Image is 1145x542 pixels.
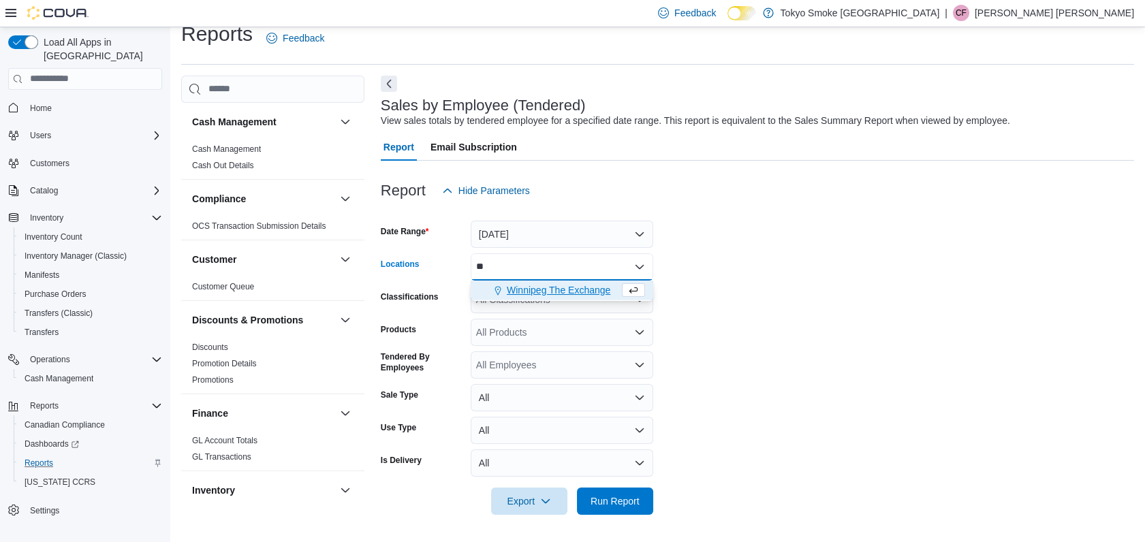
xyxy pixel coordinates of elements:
[192,406,228,420] h3: Finance
[430,133,517,161] span: Email Subscription
[19,474,101,490] a: [US_STATE] CCRS
[19,370,99,387] a: Cash Management
[25,458,53,468] span: Reports
[30,185,58,196] span: Catalog
[25,373,93,384] span: Cash Management
[383,133,414,161] span: Report
[30,400,59,411] span: Reports
[3,396,168,415] button: Reports
[25,351,76,368] button: Operations
[3,500,168,520] button: Settings
[19,229,88,245] a: Inventory Count
[499,488,559,515] span: Export
[14,227,168,246] button: Inventory Count
[337,114,354,130] button: Cash Management
[25,232,82,242] span: Inventory Count
[30,130,51,141] span: Users
[337,482,354,498] button: Inventory
[192,436,257,445] a: GL Account Totals
[25,351,162,368] span: Operations
[19,417,110,433] a: Canadian Compliance
[192,221,326,232] span: OCS Transaction Submission Details
[381,76,397,92] button: Next
[25,327,59,338] span: Transfers
[781,5,940,21] p: Tokyo Smoke [GEOGRAPHIC_DATA]
[25,155,162,172] span: Customers
[19,455,162,471] span: Reports
[381,389,418,400] label: Sale Type
[956,5,967,21] span: CF
[25,308,93,319] span: Transfers (Classic)
[381,259,420,270] label: Locations
[381,226,429,237] label: Date Range
[14,323,168,342] button: Transfers
[381,351,465,373] label: Tendered By Employees
[727,6,756,20] input: Dark Mode
[30,103,52,114] span: Home
[14,473,168,492] button: [US_STATE] CCRS
[381,97,586,114] h3: Sales by Employee (Tendered)
[27,6,89,20] img: Cova
[577,488,653,515] button: Run Report
[192,253,236,266] h3: Customer
[19,286,162,302] span: Purchase Orders
[19,286,92,302] a: Purchase Orders
[192,451,251,462] span: GL Transactions
[192,342,228,352] a: Discounts
[192,483,334,497] button: Inventory
[192,115,277,129] h3: Cash Management
[192,160,254,171] span: Cash Out Details
[975,5,1134,21] p: [PERSON_NAME] [PERSON_NAME]
[381,182,426,199] h3: Report
[19,305,162,321] span: Transfers (Classic)
[192,375,234,385] a: Promotions
[945,5,947,21] p: |
[471,384,653,411] button: All
[471,281,653,300] div: Choose from the following options
[25,251,127,261] span: Inventory Manager (Classic)
[471,449,653,477] button: All
[337,312,354,328] button: Discounts & Promotions
[19,248,132,264] a: Inventory Manager (Classic)
[192,192,246,206] h3: Compliance
[634,327,645,338] button: Open list of options
[14,285,168,304] button: Purchase Orders
[30,212,63,223] span: Inventory
[181,339,364,394] div: Discounts & Promotions
[192,406,334,420] button: Finance
[25,501,162,518] span: Settings
[25,477,95,488] span: [US_STATE] CCRS
[192,281,254,292] span: Customer Queue
[25,289,87,300] span: Purchase Orders
[192,192,334,206] button: Compliance
[192,221,326,231] a: OCS Transaction Submission Details
[471,281,653,300] button: Winnipeg The Exchange
[14,434,168,453] a: Dashboards
[337,191,354,207] button: Compliance
[381,114,1010,128] div: View sales totals by tendered employee for a specified date range. This report is equivalent to t...
[19,417,162,433] span: Canadian Compliance
[192,253,334,266] button: Customer
[953,5,969,21] div: Connor Fayant
[3,153,168,173] button: Customers
[25,99,162,116] span: Home
[337,251,354,268] button: Customer
[3,181,168,200] button: Catalog
[381,422,416,433] label: Use Type
[25,127,57,144] button: Users
[25,439,79,449] span: Dashboards
[3,208,168,227] button: Inventory
[192,144,261,154] a: Cash Management
[192,115,334,129] button: Cash Management
[19,436,162,452] span: Dashboards
[181,278,364,300] div: Customer
[181,432,364,471] div: Finance
[14,415,168,434] button: Canadian Compliance
[192,342,228,353] span: Discounts
[19,267,162,283] span: Manifests
[337,405,354,421] button: Finance
[192,161,254,170] a: Cash Out Details
[192,374,234,385] span: Promotions
[25,210,69,226] button: Inventory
